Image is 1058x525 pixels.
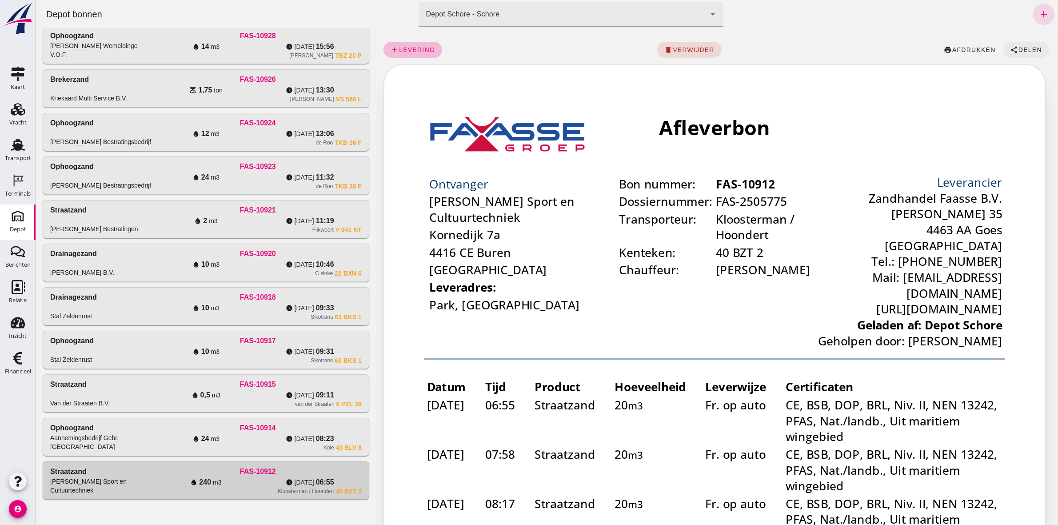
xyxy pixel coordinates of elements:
[153,234,195,260] td: Fr. op auto
[15,224,103,233] div: [PERSON_NAME] Bestratingen
[7,26,334,64] a: Ophoogzand[PERSON_NAME] Wemeldinge V.O.F.FAS-1092814m3[DATE]15:56[PERSON_NAME]TBZ 20 P
[672,9,683,20] i: arrow_drop_down
[159,74,210,83] td: 40 BZT 2
[15,94,92,103] div: Kriekaard Multi Service B.V.
[6,38,104,46] td: Ontvanger
[153,260,195,286] td: Fr. op auto
[119,161,326,172] div: FAS-10923
[112,261,120,269] span: m3
[7,418,334,456] a: OphoogzandAannemingsbedrijf Gebr. [GEOGRAPHIC_DATA]FAS-1091424m3[DATE]08:23Kole43 BLV 8
[173,216,182,225] span: m3
[176,347,184,356] span: m3
[5,155,31,161] div: Transport
[112,419,120,426] span: m3
[15,161,58,172] div: Ophoogzand
[157,305,164,312] i: water_drop
[280,390,299,401] span: 09:11
[163,85,176,96] span: 1,75
[4,444,35,469] td: [DATE]
[196,208,312,233] td: CE, BSB, DOP, BRL, Niv. II, NEN 13242, PFAS, Nat./landb., Uit maritiem wingebied
[280,433,299,444] span: 08:23
[4,4,92,28] img: Logo
[62,145,104,155] th: Product
[2,2,34,35] img: logo-small.a267ee39.svg
[165,390,175,401] span: 0,5
[280,41,299,52] span: 15:56
[36,287,61,312] td: 09:09
[279,270,297,277] div: C sinke
[250,348,257,355] i: watch_later
[104,234,152,260] td: 20
[280,172,299,183] span: 11:32
[212,62,311,71] div: 4463 AA Goes
[299,52,326,59] div: TBZ 20 P
[15,118,58,128] div: Ophoogzand
[242,488,299,495] div: Kloosterman / Hoondert
[112,314,120,321] span: m3
[4,182,35,207] td: [DATE]
[159,47,210,56] td: FAS-2505775
[119,205,326,216] div: FAS-10921
[159,217,166,224] i: water_drop
[259,478,279,487] span: [DATE]
[5,262,31,268] div: Berichten
[177,478,186,487] span: m3
[982,46,1006,53] span: Delen
[4,260,35,286] td: [DATE]
[153,145,195,155] th: Leverwijze
[4,4,313,20] div: Afleverbon
[112,366,120,374] span: m3
[112,209,120,216] span: m3
[259,216,279,225] span: [DATE]
[300,488,326,495] div: 40 BZT 2
[15,137,116,146] div: [PERSON_NAME] Bestratingsbedrijf
[5,191,31,196] div: Terminals
[259,391,279,400] span: [DATE]
[355,46,363,54] i: add
[637,46,679,53] span: verwijder
[15,423,58,433] div: Ophoogzand
[196,260,312,286] td: CE, BSB, DOP, BRL, Niv. II, NEN 13242, PFAS, Nat./landb., Uit maritiem wingebied
[259,434,279,443] span: [DATE]
[104,287,152,312] td: 20
[967,42,1014,58] button: Delen
[6,84,104,92] td: [GEOGRAPHIC_DATA]
[250,43,257,50] i: watch_later
[250,130,257,137] i: watch_later
[104,365,152,391] td: 20
[10,226,26,232] div: Depot
[7,244,334,282] a: Drainagezand[PERSON_NAME] B.V.FAS-1092010m3[DATE]10:46C sinke22 BXN 6
[348,42,407,58] a: levering
[1003,9,1014,20] i: add
[196,287,312,312] td: CE, BSB, DOP, BRL, Niv. II, NEN 13242, PFAS, Nat./landb., Uit maritiem wingebied
[154,87,161,94] i: scale
[288,444,299,451] div: Kole
[250,217,257,224] i: watch_later
[156,392,163,399] i: water_drop
[250,305,257,312] i: watch_later
[299,357,326,364] div: 63 BKS 1
[119,292,326,303] div: FAS-10918
[259,260,279,269] span: [DATE]
[62,365,104,391] td: Straatzand
[119,118,326,128] div: FAS-10924
[4,392,35,417] td: [DATE]
[176,434,184,443] span: m3
[104,260,152,286] td: 20
[212,37,311,45] div: Leverancier
[363,46,399,53] span: levering
[36,145,61,155] th: Tijd
[112,156,120,164] span: m3
[250,261,257,268] i: watch_later
[36,365,61,391] td: 10:24
[157,261,164,268] i: water_drop
[280,85,299,96] span: 13:30
[119,31,326,41] div: FAS-10928
[4,365,35,391] td: [DATE]
[36,444,61,469] td: 11:52
[901,42,967,58] button: afdrukken
[119,336,326,346] div: FAS-10917
[166,41,174,52] span: 14
[7,113,334,151] a: Ophoogzand[PERSON_NAME] BestratingsbedrijfFAS-1092412m3[DATE]13:06de RooTKB 36 F
[4,145,35,155] th: Datum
